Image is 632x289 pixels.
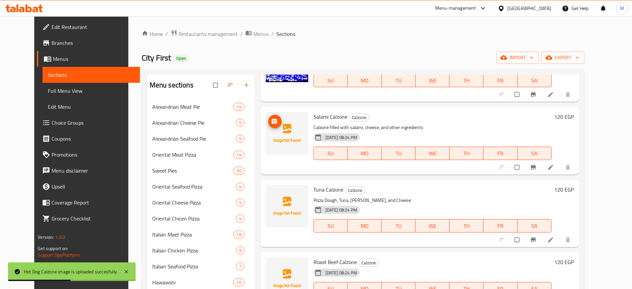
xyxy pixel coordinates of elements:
div: items [233,103,244,111]
span: Oriental Chicen Pizza [152,215,236,222]
span: SA [520,149,549,158]
img: Tuna Calzone [266,185,308,227]
span: WE [418,149,447,158]
button: TU [382,219,416,232]
span: Menus [53,55,134,63]
span: Oriental Cheese Pizza [152,199,236,207]
a: Branches [37,35,140,51]
a: Coupons [37,131,140,147]
span: TH [452,76,481,85]
span: SU [316,149,345,158]
a: Menus [245,30,269,38]
span: 1.0.0 [55,233,65,241]
div: items [236,246,244,254]
span: Alexandrian Seafood Pie [152,135,236,143]
button: FR [483,147,517,160]
span: Select to update [511,88,525,101]
button: Branch-specific-item [526,160,542,175]
h2: Menu sections [150,80,193,90]
a: Choice Groups [37,115,140,131]
button: import [496,52,539,64]
span: Select to update [511,161,525,174]
span: import [502,54,534,62]
span: 5 [236,200,244,206]
a: Full Menu View [43,83,140,99]
span: Coverage Report [52,199,134,207]
span: 4 [236,216,244,222]
a: Home [142,30,163,38]
span: 14 [234,152,244,158]
span: Edit Menu [48,103,134,111]
span: Open [174,56,189,61]
span: City First [142,50,171,65]
span: Sweet Pies [152,167,234,175]
div: items [236,119,244,127]
span: Menus [253,30,269,38]
div: Open [174,55,189,63]
button: SA [518,219,552,232]
span: Choice Groups [52,119,134,127]
span: SU [316,221,345,231]
span: Version: [38,233,54,241]
span: 16 [234,231,244,238]
span: Alexandrian Meat Pie [152,103,234,111]
span: 5 [236,136,244,142]
div: Hot Dog Calzone image is uploaded succesfully [24,268,117,275]
span: Promotions [52,151,134,159]
span: Edit Restaurant [52,23,134,31]
span: Italian Chicken Pizza [152,246,236,254]
div: Alexandrian Meat Pie14 [147,99,255,115]
span: Roast Beef Calzone [314,257,357,267]
span: Calzone [359,259,379,267]
span: FR [486,221,515,231]
a: Grocery Checklist [37,211,140,226]
div: items [233,167,244,175]
button: MO [348,219,382,232]
a: Support.OpsPlatform [38,251,80,259]
span: Sections [48,71,134,79]
li: / [271,30,274,38]
div: items [236,135,244,143]
span: Get support on: [38,244,68,253]
span: Oriental Seafood Pizza [152,183,236,191]
span: Italian Seafood Pizza [152,262,236,270]
span: Calzone [345,187,365,194]
div: [GEOGRAPHIC_DATA] [507,5,551,12]
span: Tuna Calzone [314,185,343,195]
span: Upsell [52,183,134,191]
div: Menu-management [435,4,476,12]
button: SU [314,219,348,232]
button: WE [416,74,449,87]
button: export [542,52,584,64]
div: items [233,278,244,286]
span: [DATE] 08:24 PM [323,207,360,213]
a: Edit Restaurant [37,19,140,35]
img: Salami Calzone [266,112,308,155]
span: export [547,54,579,62]
span: Calzone [349,114,369,121]
span: FR [486,149,515,158]
span: Alexandrian Cheese Pie [152,119,236,127]
span: TU [384,221,413,231]
span: Branches [52,39,134,47]
p: Pizza Dough, Tuna, [PERSON_NAME], and Cheese [314,196,552,205]
h6: 120 EGP [554,257,574,267]
span: MO [350,76,379,85]
button: TH [449,74,483,87]
span: 7 [236,263,244,270]
button: TU [382,147,416,160]
span: Menu disclaimer [52,167,134,175]
span: Grocery Checklist [52,215,134,222]
span: TH [452,149,481,158]
span: FR [486,76,515,85]
a: Menus [37,51,140,67]
span: Hawawshi [152,278,234,286]
div: Alexandrian Seafood Pie5 [147,131,255,147]
button: FR [483,74,517,87]
div: Oriental Meat Pizza [152,151,234,159]
button: TH [449,147,483,160]
div: items [236,199,244,207]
